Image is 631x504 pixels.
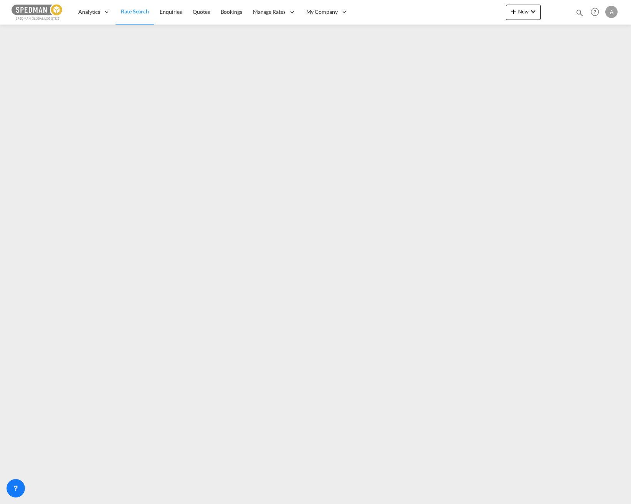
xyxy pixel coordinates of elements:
[575,8,584,17] md-icon: icon-magnify
[6,464,33,492] iframe: Chat
[509,8,538,15] span: New
[506,5,541,20] button: icon-plus 400-fgNewicon-chevron-down
[529,7,538,16] md-icon: icon-chevron-down
[605,6,618,18] div: A
[509,7,518,16] md-icon: icon-plus 400-fg
[588,5,601,18] span: Help
[121,8,149,15] span: Rate Search
[193,8,210,15] span: Quotes
[221,8,242,15] span: Bookings
[588,5,605,19] div: Help
[160,8,182,15] span: Enquiries
[575,8,584,20] div: icon-magnify
[253,8,286,16] span: Manage Rates
[12,3,63,21] img: c12ca350ff1b11efb6b291369744d907.png
[78,8,100,16] span: Analytics
[306,8,338,16] span: My Company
